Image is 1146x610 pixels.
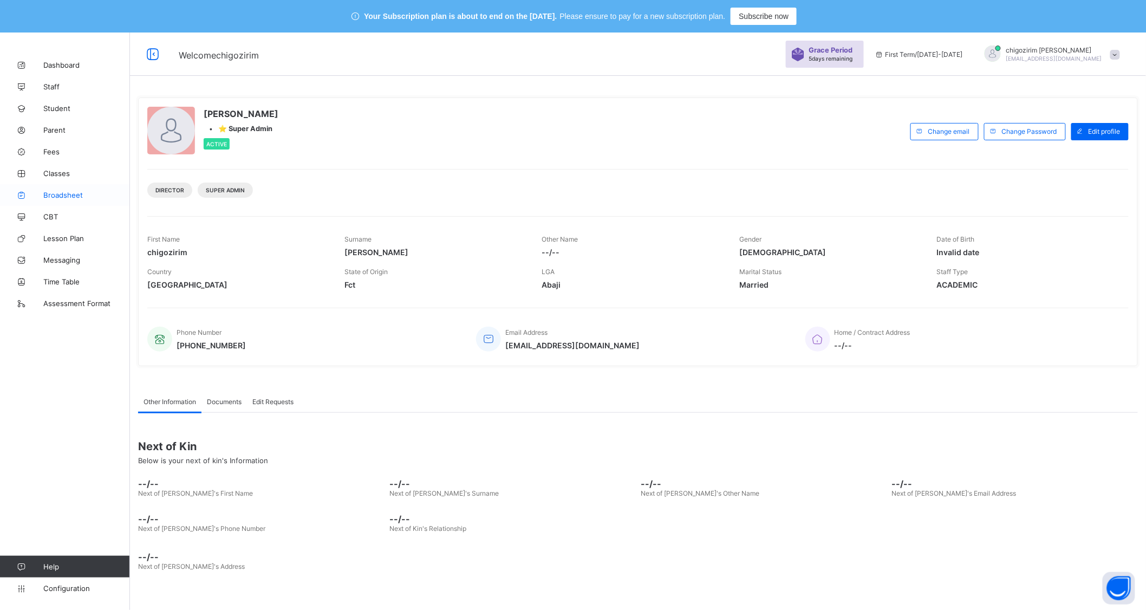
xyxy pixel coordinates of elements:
[138,514,384,524] span: --/--
[641,478,887,489] span: --/--
[147,268,172,276] span: Country
[937,248,1118,257] span: Invalid date
[177,328,222,336] span: Phone Number
[389,478,635,489] span: --/--
[206,141,227,147] span: Active
[542,280,723,289] span: Abaji
[138,440,1138,453] span: Next of Kin
[179,50,259,61] span: Welcome chigozirim
[835,341,910,350] span: --/--
[43,562,129,571] span: Help
[43,126,130,134] span: Parent
[147,235,180,243] span: First Name
[791,48,805,61] img: sticker-purple.71386a28dfed39d6af7621340158ba97.svg
[1103,572,1135,605] button: Open asap
[344,280,525,289] span: Fct
[138,478,384,489] span: --/--
[389,524,466,533] span: Next of Kin's Relationship
[928,127,970,135] span: Change email
[809,46,853,54] span: Grace Period
[739,235,761,243] span: Gender
[43,234,130,243] span: Lesson Plan
[43,61,130,69] span: Dashboard
[937,280,1118,289] span: ACADEMIC
[43,191,130,199] span: Broadsheet
[138,551,1138,562] span: --/--
[835,328,910,336] span: Home / Contract Address
[344,268,388,276] span: State of Origin
[43,256,130,264] span: Messaging
[505,341,640,350] span: [EMAIL_ADDRESS][DOMAIN_NAME]
[252,398,294,406] span: Edit Requests
[138,524,265,533] span: Next of [PERSON_NAME]'s Phone Number
[542,248,723,257] span: --/--
[43,147,130,156] span: Fees
[207,398,242,406] span: Documents
[937,268,968,276] span: Staff Type
[1006,46,1102,54] span: chigozirim [PERSON_NAME]
[177,341,246,350] span: [PHONE_NUMBER]
[43,169,130,178] span: Classes
[155,187,184,193] span: DIRECTOR
[892,489,1017,497] span: Next of [PERSON_NAME]'s Email Address
[138,489,253,497] span: Next of [PERSON_NAME]'s First Name
[809,55,853,62] span: 5 days remaining
[892,478,1138,489] span: --/--
[43,82,130,91] span: Staff
[206,187,245,193] span: Super Admin
[43,299,130,308] span: Assessment Format
[43,212,130,221] span: CBT
[138,456,268,465] span: Below is your next of kin's Information
[43,584,129,593] span: Configuration
[204,108,278,119] span: [PERSON_NAME]
[739,280,920,289] span: Married
[739,268,782,276] span: Marital Status
[144,398,196,406] span: Other Information
[364,12,557,21] span: Your Subscription plan is about to end on the [DATE].
[1089,127,1121,135] span: Edit profile
[344,235,372,243] span: Surname
[389,514,635,524] span: --/--
[505,328,548,336] span: Email Address
[43,277,130,286] span: Time Table
[1006,55,1102,62] span: [EMAIL_ADDRESS][DOMAIN_NAME]
[542,268,555,276] span: LGA
[147,280,328,289] span: [GEOGRAPHIC_DATA]
[204,125,278,133] div: •
[43,104,130,113] span: Student
[641,489,759,497] span: Next of [PERSON_NAME]'s Other Name
[1002,127,1057,135] span: Change Password
[542,235,578,243] span: Other Name
[739,248,920,257] span: [DEMOGRAPHIC_DATA]
[218,125,272,133] span: ⭐ Super Admin
[138,562,245,570] span: Next of [PERSON_NAME]'s Address
[389,489,499,497] span: Next of [PERSON_NAME]'s Surname
[739,12,789,21] span: Subscribe now
[937,235,975,243] span: Date of Birth
[560,12,726,21] span: Please ensure to pay for a new subscription plan.
[147,248,328,257] span: chigozirim
[875,50,963,59] span: session/term information
[344,248,525,257] span: [PERSON_NAME]
[974,46,1125,63] div: chigozirimuche-orji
